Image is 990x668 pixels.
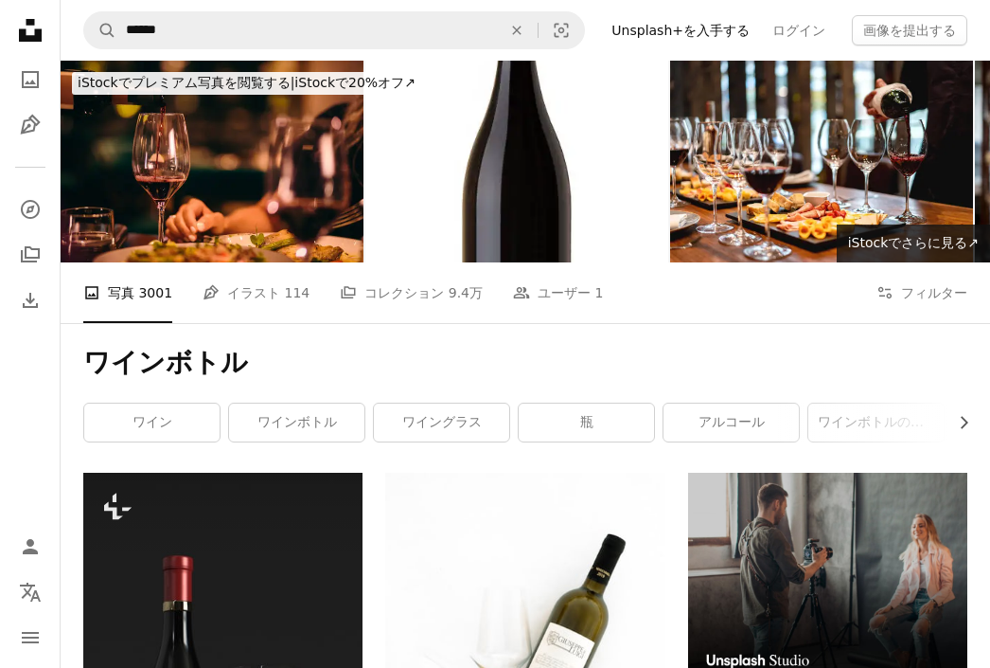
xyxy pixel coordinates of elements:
a: アルコール [663,404,799,442]
a: 探す [11,190,49,228]
a: ワインボトルのモックアップ [808,404,944,442]
a: ログイン / 登録する [11,528,49,566]
a: 透明なワイングラスの横に白いラベルのボトル [385,639,664,656]
h1: ワインボトル [83,346,967,380]
button: 言語 [11,573,49,611]
a: ダウンロード履歴 [11,281,49,319]
a: ワイン [84,404,220,442]
img: ワインテイスティングイベントのグラスを提供するソムリエ [670,61,973,262]
button: フィルター [876,262,967,323]
a: 瓶 [519,404,654,442]
span: 9.4万 [449,282,483,303]
span: iStockでプレミアム写真を閲覧する | [78,75,294,90]
button: Unsplashで検索する [84,12,116,48]
button: ビジュアル検索 [539,12,584,48]
a: iStockでさらに見る↗ [837,225,990,262]
button: 全てクリア [496,12,538,48]
a: コレクション 9.4万 [340,262,483,323]
span: iStockで20%オフ ↗ [78,75,415,90]
a: イラスト [11,106,49,144]
a: イラスト 114 [203,262,309,323]
span: iStockでさらに見る ↗ [848,235,979,250]
button: リストを右にスクロールする [946,404,967,442]
img: ボルゴノッタ - 赤ワインのボトル [365,61,668,262]
a: 写真 [11,61,49,99]
a: iStockでプレミアム写真を閲覧する|iStockで20%オフ↗ [61,61,433,106]
a: ログイン [761,15,837,45]
a: コレクション [11,236,49,274]
a: ワイングラス [374,404,509,442]
a: ユーザー 1 [513,262,603,323]
button: 画像を提出する [852,15,967,45]
a: Unsplash+を入手する [600,15,761,45]
a: ワインボトル [229,404,364,442]
span: 1 [594,282,603,303]
img: 高級レストランで赤ワインを提供するソムリエのクローズ アップ [61,61,363,262]
button: メニュー [11,619,49,657]
span: 114 [285,282,310,303]
form: サイト内でビジュアルを探す [83,11,585,49]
